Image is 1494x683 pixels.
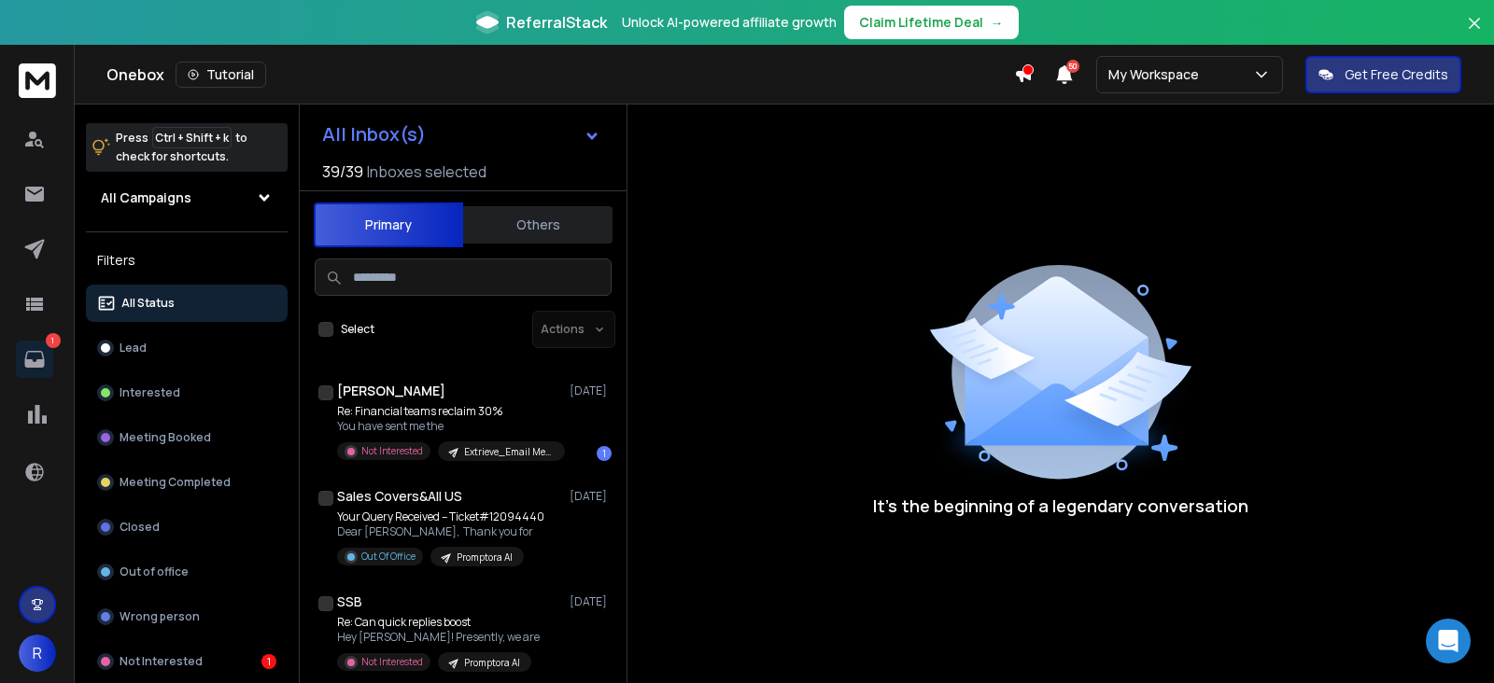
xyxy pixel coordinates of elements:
div: 1 [261,654,276,669]
p: Out Of Office [361,550,416,564]
p: My Workspace [1108,65,1206,84]
p: Promptora AI [457,551,513,565]
button: Claim Lifetime Deal→ [844,6,1019,39]
button: Closed [86,509,288,546]
button: Primary [314,202,463,247]
p: [DATE] [570,594,612,609]
p: All Status [121,296,175,311]
h1: SSB [337,592,362,611]
button: Lead [86,329,288,367]
p: Your Query Received – Ticket#12094440 [337,509,544,524]
p: Not Interested [361,444,423,458]
button: All Status [86,285,288,322]
p: Closed [120,520,160,535]
span: 50 [1066,60,1079,73]
p: Get Free Credits [1345,65,1448,84]
p: Wrong person [120,609,200,624]
span: ReferralStack [506,11,607,34]
span: → [991,13,1004,32]
button: Out of office [86,553,288,591]
div: Onebox [106,62,1014,88]
p: Dear [PERSON_NAME], Thank you for [337,524,544,539]
button: Interested [86,374,288,411]
button: R [19,634,56,672]
p: Extrieve_Email Messaging_Finance [464,445,554,459]
p: Not Interested [120,654,203,669]
p: Out of office [120,565,189,579]
div: Open Intercom Messenger [1426,619,1471,663]
p: Re: Can quick replies boost [337,615,540,630]
button: All Inbox(s) [307,116,615,153]
p: 1 [46,333,61,348]
button: Wrong person [86,598,288,635]
p: Meeting Completed [120,475,231,490]
p: Not Interested [361,655,423,669]
button: Not Interested1 [86,643,288,680]
p: Interested [120,385,180,400]
p: Press to check for shortcuts. [116,129,247,166]
span: Ctrl + Shift + k [152,127,232,148]
label: Select [341,322,374,337]
p: [DATE] [570,383,612,398]
p: It’s the beginning of a legendary conversation [873,493,1248,519]
button: Others [463,204,613,245]
p: [DATE] [570,489,612,504]
a: 1 [16,341,53,378]
h1: All Campaigns [101,188,191,207]
button: Tutorial [176,62,266,88]
p: Re: Financial teams reclaim 30% [337,404,561,419]
p: Lead [120,341,147,355]
p: Meeting Booked [120,430,211,445]
button: All Campaigns [86,179,288,216]
h3: Filters [86,247,288,273]
p: Promptora AI [464,656,520,670]
div: 1 [597,446,612,461]
p: You have sent me the [337,419,561,434]
h1: [PERSON_NAME] [337,382,445,400]
button: Get Free Credits [1305,56,1461,93]
h1: Sales Covers&All US [337,487,462,506]
span: 39 / 39 [322,160,363,183]
h3: Inboxes selected [367,160,486,183]
p: Unlock AI-powered affiliate growth [622,13,837,32]
p: Hey [PERSON_NAME]! Presently, we are [337,630,540,645]
button: Meeting Booked [86,419,288,456]
button: Meeting Completed [86,464,288,501]
h1: All Inbox(s) [322,125,426,144]
button: Close banner [1462,11,1487,56]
